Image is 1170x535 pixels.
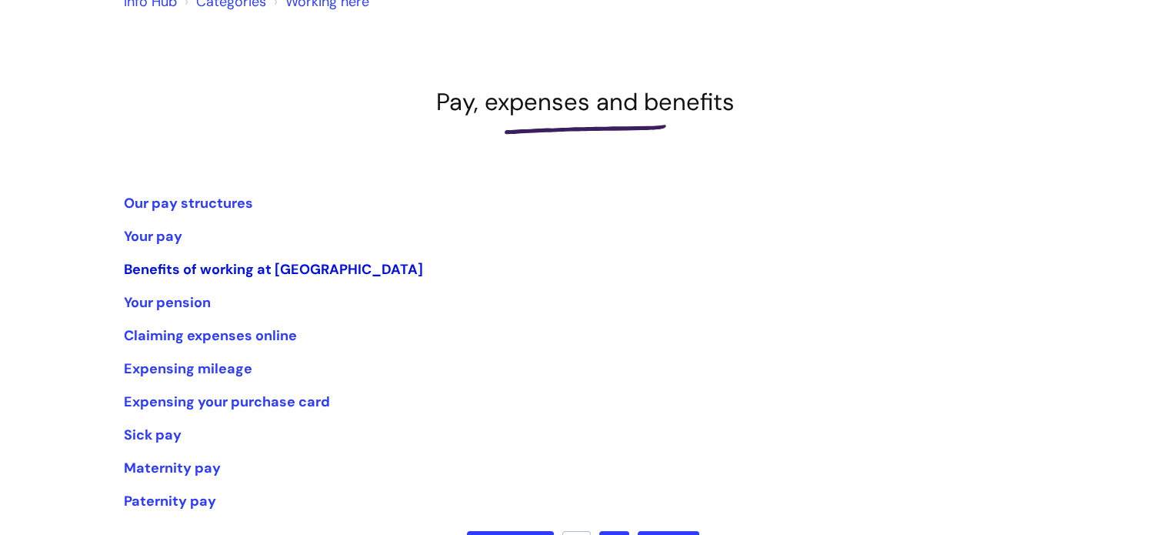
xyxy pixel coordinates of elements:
[124,426,182,444] a: Sick pay
[124,194,253,212] a: Our pay structures
[124,359,252,378] a: Expensing mileage
[124,492,216,510] a: Paternity pay
[124,393,330,411] a: Expensing your purchase card
[124,459,221,477] a: Maternity pay
[124,88,1047,116] h1: Pay, expenses and benefits
[124,260,423,279] a: Benefits of working at [GEOGRAPHIC_DATA]
[124,227,182,246] a: Your pay
[124,326,297,345] a: Claiming expenses online
[124,293,211,312] a: Your pension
